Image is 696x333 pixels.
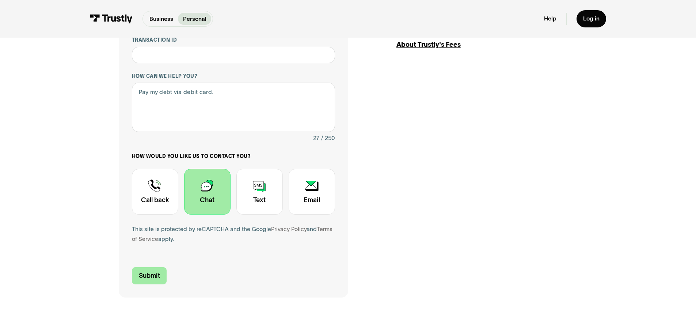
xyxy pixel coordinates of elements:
[90,14,133,23] img: Trustly Logo
[396,27,578,50] a: Personal Help Center /About Trustly's Fees
[321,133,335,143] div: / 250
[132,37,335,43] label: Transaction ID
[132,153,335,160] label: How would you like us to contact you?
[132,267,167,284] input: Submit
[149,15,173,23] p: Business
[396,40,578,50] div: About Trustly's Fees
[144,13,178,25] a: Business
[577,10,606,27] a: Log in
[271,226,307,232] a: Privacy Policy
[132,73,335,80] label: How can we help you?
[544,15,556,22] a: Help
[583,15,600,22] div: Log in
[132,224,335,244] div: This site is protected by reCAPTCHA and the Google and apply.
[183,15,206,23] p: Personal
[178,13,211,25] a: Personal
[313,133,319,143] div: 27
